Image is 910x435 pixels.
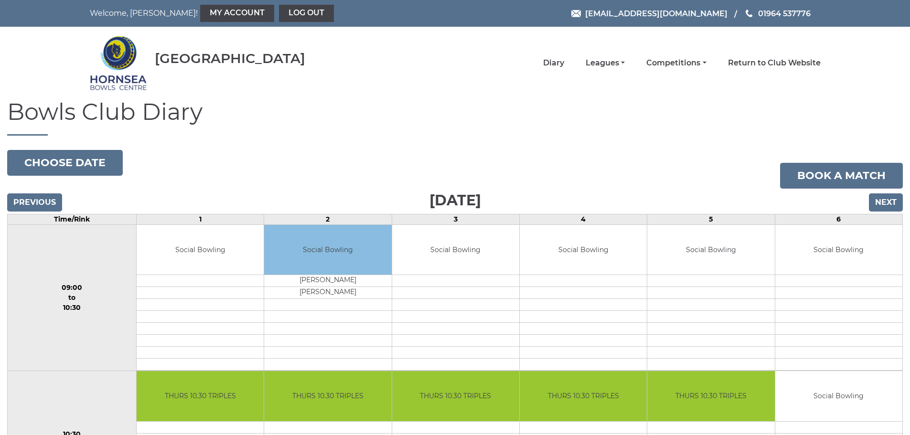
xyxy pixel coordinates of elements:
img: Phone us [746,10,752,17]
a: Competitions [646,58,706,68]
td: Social Bowling [647,225,774,275]
input: Previous [7,193,62,212]
td: 1 [136,214,264,224]
td: THURS 10.30 TRIPLES [137,371,264,421]
a: Email [EMAIL_ADDRESS][DOMAIN_NAME] [571,8,728,20]
td: 09:00 to 10:30 [8,224,137,371]
div: [GEOGRAPHIC_DATA] [155,51,305,66]
td: Time/Rink [8,214,137,224]
td: Social Bowling [775,371,902,421]
td: 4 [519,214,647,224]
a: My Account [200,5,274,22]
td: [PERSON_NAME] [264,287,391,299]
a: Leagues [586,58,625,68]
a: Diary [543,58,564,68]
td: THURS 10.30 TRIPLES [392,371,519,421]
td: 2 [264,214,392,224]
td: Social Bowling [137,225,264,275]
a: Book a match [780,163,903,189]
td: Social Bowling [775,225,902,275]
td: 3 [392,214,519,224]
td: THURS 10.30 TRIPLES [647,371,774,421]
td: [PERSON_NAME] [264,275,391,287]
span: [EMAIL_ADDRESS][DOMAIN_NAME] [585,9,728,18]
input: Next [869,193,903,212]
a: Log out [279,5,334,22]
td: THURS 10.30 TRIPLES [264,371,391,421]
td: Social Bowling [392,225,519,275]
td: Social Bowling [264,225,391,275]
img: Email [571,10,581,17]
span: 01964 537776 [758,9,811,18]
a: Phone us 01964 537776 [744,8,811,20]
td: Social Bowling [520,225,647,275]
a: Return to Club Website [728,58,821,68]
h1: Bowls Club Diary [7,99,903,136]
nav: Welcome, [PERSON_NAME]! [90,5,386,22]
td: 6 [775,214,902,224]
button: Choose date [7,150,123,176]
td: 5 [647,214,775,224]
td: THURS 10.30 TRIPLES [520,371,647,421]
img: Hornsea Bowls Centre [90,30,147,96]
